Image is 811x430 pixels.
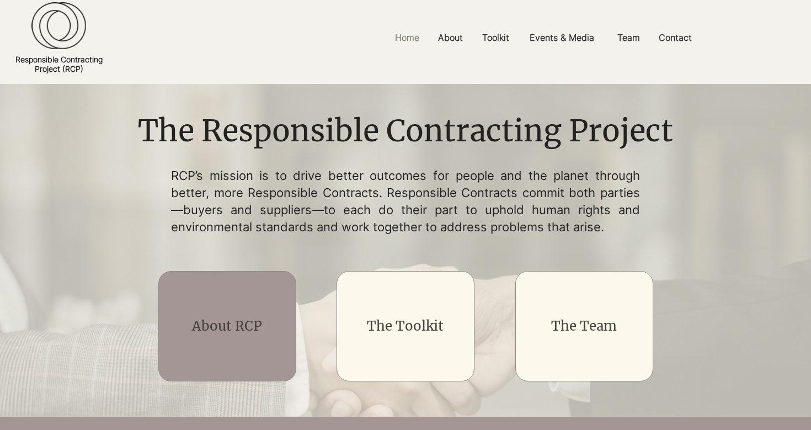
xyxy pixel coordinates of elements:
p: Home [390,25,425,50]
p: Toolkit [477,25,515,50]
p: RCP’s mission is to drive better outcomes for people and the planet through better, more Responsi... [171,167,640,235]
a: About RCP [192,317,262,335]
a: The Team [551,317,617,335]
a: Toolkit [474,25,521,50]
nav: Site [280,25,811,50]
a: The Toolkit [367,317,444,335]
p: Events & Media [524,25,600,50]
p: Team [612,25,645,50]
a: Responsible ContractingProject (RCP) [15,55,103,73]
p: Contact [653,25,697,50]
a: Team [609,25,650,50]
a: About [430,25,474,50]
a: Contact [650,25,704,50]
a: Home [387,25,430,50]
h1: The Responsible Contracting Project [130,110,681,152]
p: About [433,25,468,50]
a: Events & Media [521,25,609,50]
